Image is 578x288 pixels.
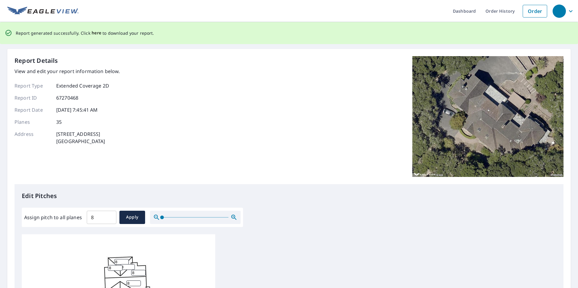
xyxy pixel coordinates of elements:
p: 67270468 [56,94,78,101]
p: Report Date [15,106,51,114]
a: Order [523,5,547,18]
p: 35 [56,118,62,126]
p: View and edit your report information below. [15,68,120,75]
button: here [92,29,102,37]
p: [STREET_ADDRESS] [GEOGRAPHIC_DATA] [56,130,105,145]
img: Top image [412,56,563,177]
p: Report generated successfully. Click to download your report. [16,29,154,37]
p: [DATE] 7:45:41 AM [56,106,98,114]
p: Report Type [15,82,51,89]
p: Extended Coverage 2D [56,82,109,89]
span: Apply [124,213,140,221]
p: Address [15,130,51,145]
button: Apply [119,211,145,224]
img: EV Logo [7,7,79,16]
p: Edit Pitches [22,191,556,200]
input: 00.0 [87,209,116,226]
p: Report ID [15,94,51,101]
p: Report Details [15,56,58,65]
label: Assign pitch to all planes [24,214,82,221]
p: Planes [15,118,51,126]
